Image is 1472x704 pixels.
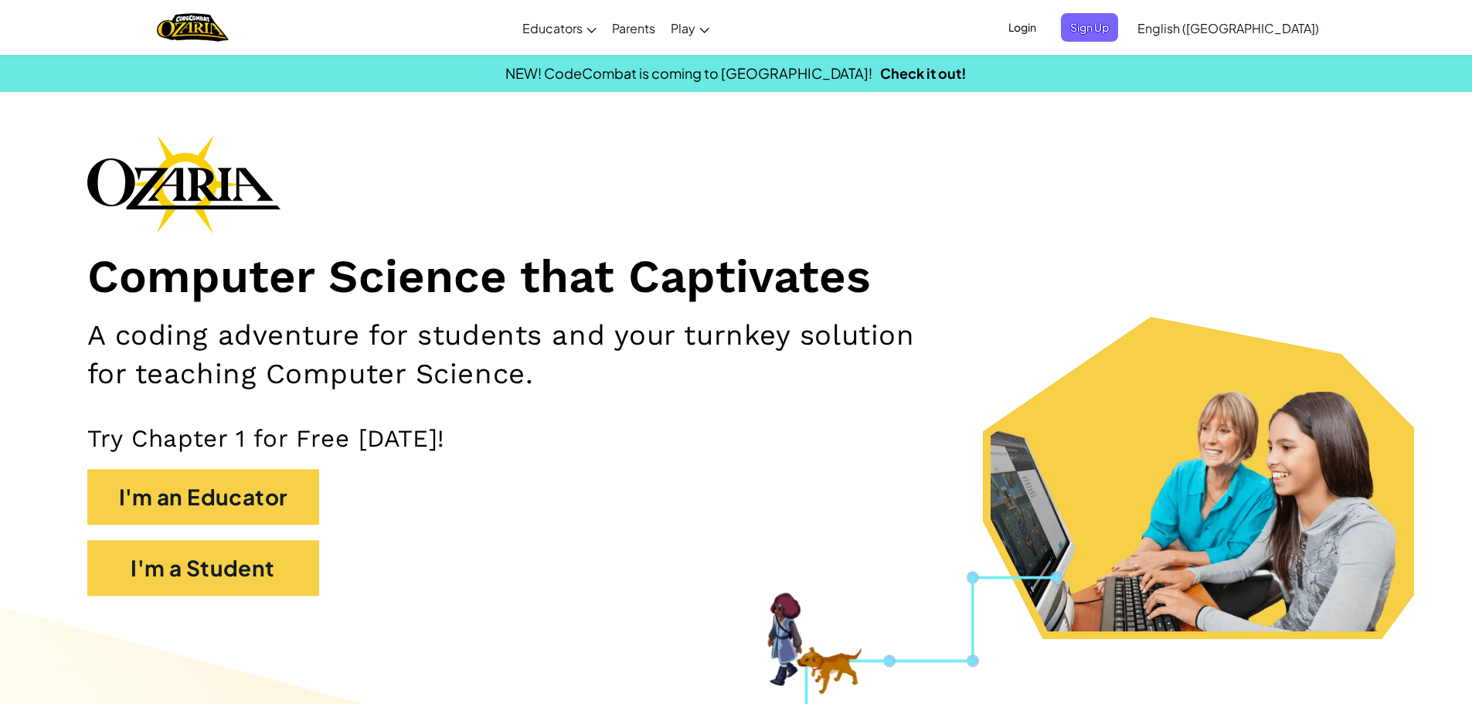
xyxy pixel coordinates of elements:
[1061,13,1118,42] button: Sign Up
[604,7,663,49] a: Parents
[87,423,1385,454] p: Try Chapter 1 for Free [DATE]!
[515,7,604,49] a: Educators
[999,13,1045,42] button: Login
[87,540,319,596] button: I'm a Student
[157,12,229,43] img: Home
[87,316,957,393] h2: A coding adventure for students and your turnkey solution for teaching Computer Science.
[663,7,717,49] a: Play
[505,64,872,82] span: NEW! CodeCombat is coming to [GEOGRAPHIC_DATA]!
[522,20,583,36] span: Educators
[671,20,695,36] span: Play
[880,64,967,82] a: Check it out!
[87,469,319,525] button: I'm an Educator
[1137,20,1319,36] span: English ([GEOGRAPHIC_DATA])
[87,134,280,233] img: Ozaria branding logo
[157,12,229,43] a: Ozaria by CodeCombat logo
[1130,7,1327,49] a: English ([GEOGRAPHIC_DATA])
[87,249,1385,305] h1: Computer Science that Captivates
